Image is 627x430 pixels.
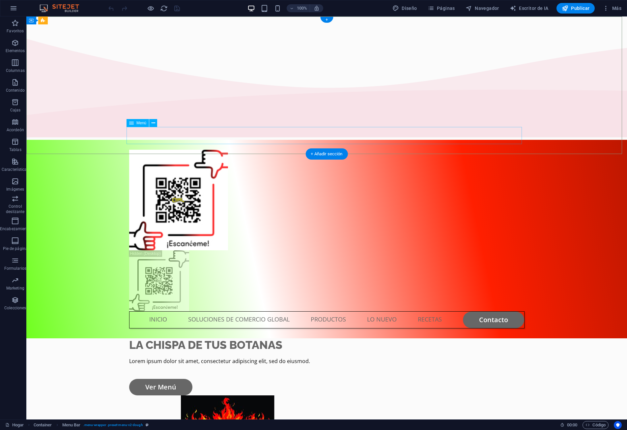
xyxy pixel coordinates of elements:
[390,3,420,14] button: Diseño
[4,306,26,310] font: Colecciones
[463,3,502,14] button: Navegador
[4,266,26,271] font: Formularios
[9,147,21,152] font: Tablas
[3,246,28,251] font: Pie de página
[160,4,168,12] button: recargar
[475,6,499,11] font: Navegador
[326,17,328,22] font: +
[146,423,149,427] i: This element is a customizable preset
[567,422,577,427] font: 00:00
[614,421,622,429] button: Centrados en el usuario
[560,421,578,429] h6: Session time
[592,422,606,427] font: Código
[402,6,417,11] font: Diseño
[12,422,24,427] font: Hogar
[425,3,458,14] button: Páginas
[7,29,24,33] font: Favoritos
[38,4,87,12] img: Logotipo del editor
[5,421,24,429] a: Haga clic para cancelar la selección. Haga doble clic para abrir Páginas.
[62,421,81,429] span: Click to select. Double-click to edit
[7,128,24,132] font: Acordeón
[160,5,168,12] i: Recargar página
[2,167,29,172] font: Características
[147,4,155,12] button: Haga clic aquí para salir del modo de vista previa y continuar editando
[437,6,455,11] font: Páginas
[287,4,310,12] button: 100%
[507,3,551,14] button: Escritor de IA
[583,421,609,429] button: Código
[314,5,320,11] i: Al cambiar el tamaño, se ajusta automáticamente el nivel de zoom para adaptarse al dispositivo el...
[6,187,24,192] font: Imágenes
[6,204,24,214] font: Control deslizante
[6,286,24,291] font: Marketing
[311,151,342,156] font: + Añadir sección
[6,68,25,73] font: Columnas
[297,6,307,11] font: 100%
[571,6,589,11] font: Publicar
[34,421,52,429] span: Click to select. Double-click to edit
[519,6,549,11] font: Escritor de IA
[136,121,146,125] font: Menú
[600,3,624,14] button: Más
[6,88,25,93] font: Contenido
[83,421,143,429] span: . menu-wrapper .preset-menu-v2-dough
[34,421,149,429] nav: migaja de pan
[556,3,595,14] button: Publicar
[10,108,21,112] font: Cajas
[612,6,621,11] font: Más
[6,48,25,53] font: Elementos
